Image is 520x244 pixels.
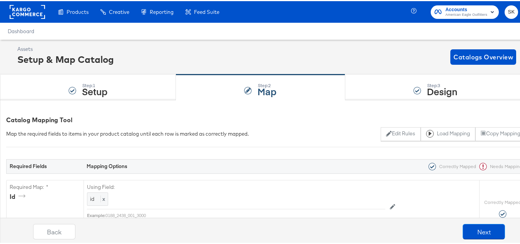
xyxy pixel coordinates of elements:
span: American Eagle Outfitters [445,11,487,17]
span: Accounts [445,5,487,13]
strong: Mapping Options [87,162,127,168]
div: Map the required fields to items in your product catalog until each row is marked as correctly ma... [6,129,249,136]
button: Load Mapping [421,126,475,140]
div: Step: 2 [257,82,276,87]
strong: Map [257,84,276,96]
button: Edit Rules [381,126,420,140]
label: Using Field: [87,182,385,190]
strong: Design [427,84,457,96]
a: Dashboard [8,27,34,33]
span: id [90,194,94,201]
span: Products [67,8,89,14]
button: Next [463,223,505,238]
span: Feed Suite [194,8,219,14]
button: AccountsAmerican Eagle Outfitters [431,4,499,18]
label: Required Map: * [10,182,80,190]
strong: Setup [82,84,107,96]
button: Back [33,223,75,238]
button: SK [505,4,518,18]
div: Step: 3 [427,82,457,87]
span: SK [508,7,515,15]
div: Correctly Mapped [425,162,476,169]
span: x [100,194,105,201]
div: Step: 1 [82,82,107,87]
span: Reporting [150,8,174,14]
div: Assets [17,44,114,52]
span: Creative [109,8,129,14]
div: id [10,191,28,200]
strong: Required Fields [10,162,47,168]
span: Catalogs Overview [453,50,513,61]
div: Setup & Map Catalog [17,52,114,65]
button: Catalogs Overview [450,48,516,64]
